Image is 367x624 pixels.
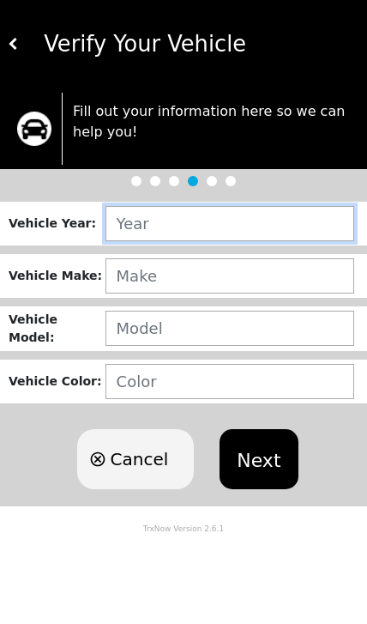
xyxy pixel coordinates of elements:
[77,429,194,489] button: Cancel
[9,267,105,285] div: Vehicle Make :
[105,258,354,294] input: Make
[20,27,360,61] div: Verify Your Vehicle
[105,311,354,346] input: Model
[8,38,20,50] img: white carat left
[9,215,105,233] div: Vehicle Year :
[105,206,354,241] input: Year
[105,364,354,399] input: Color
[9,311,105,347] div: Vehicle Model :
[220,429,298,489] button: Next
[9,373,105,391] div: Vehicle Color :
[110,446,168,472] span: Cancel
[73,101,350,142] p: Fill out your information here so we can help you!
[17,112,51,146] img: trx now logo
